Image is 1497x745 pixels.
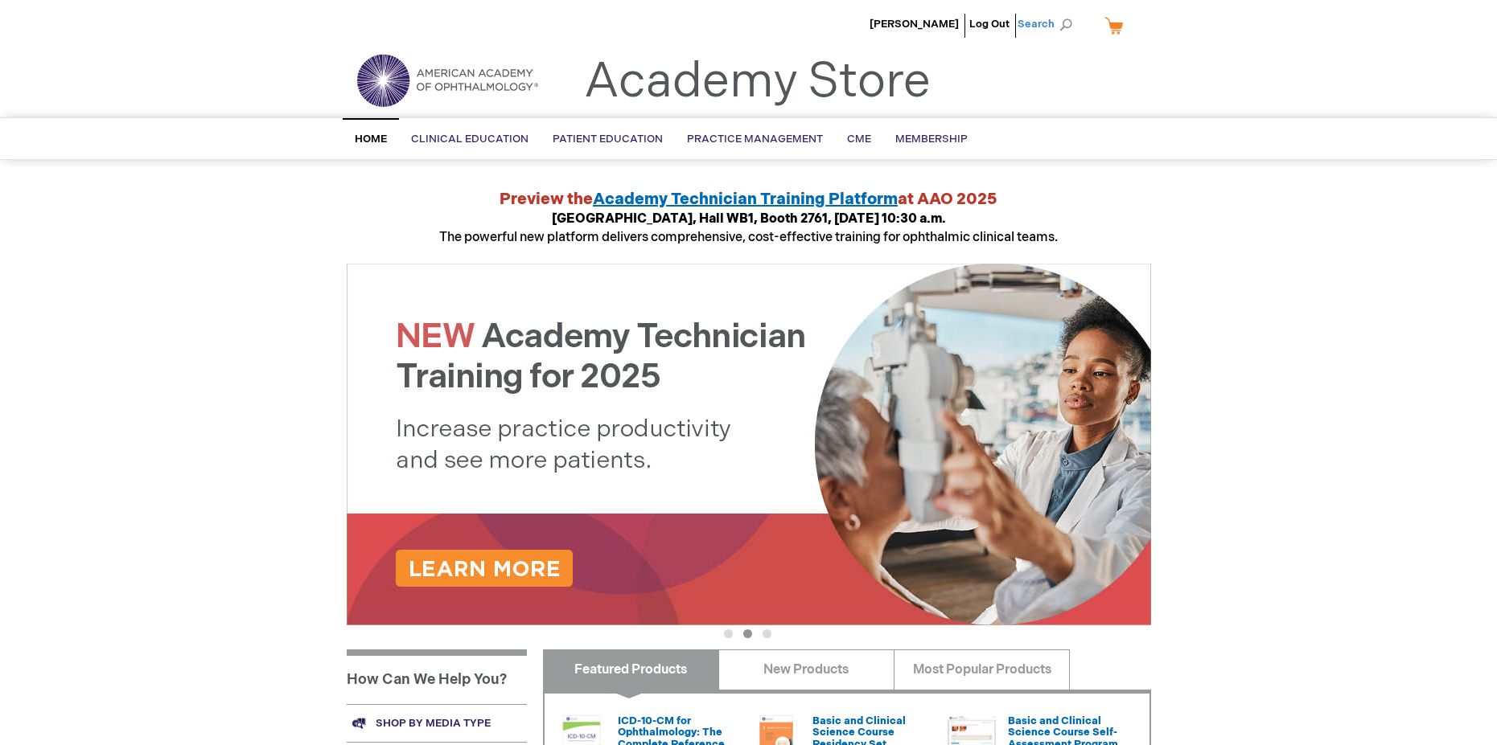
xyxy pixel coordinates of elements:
span: Practice Management [687,133,823,145]
button: 3 of 3 [763,629,771,638]
a: Shop by media type [347,704,527,742]
button: 2 of 3 [743,629,752,638]
strong: Preview the at AAO 2025 [500,190,997,209]
span: Membership [895,133,968,145]
a: Most Popular Products [894,649,1070,690]
span: Clinical Education [411,133,528,145]
a: New Products [718,649,894,690]
a: [PERSON_NAME] [870,18,959,31]
span: Patient Education [553,133,663,145]
span: The powerful new platform delivers comprehensive, cost-effective training for ophthalmic clinical... [439,211,1058,245]
a: Featured Products [543,649,719,690]
span: CME [847,133,871,145]
h1: How Can We Help You? [347,649,527,704]
span: Home [355,133,387,145]
a: Log Out [969,18,1010,31]
a: Academy Technician Training Platform [593,190,898,209]
strong: [GEOGRAPHIC_DATA], Hall WB1, Booth 2761, [DATE] 10:30 a.m. [552,211,946,227]
a: Academy Store [584,53,931,111]
span: Search [1018,8,1079,40]
button: 1 of 3 [724,629,733,638]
